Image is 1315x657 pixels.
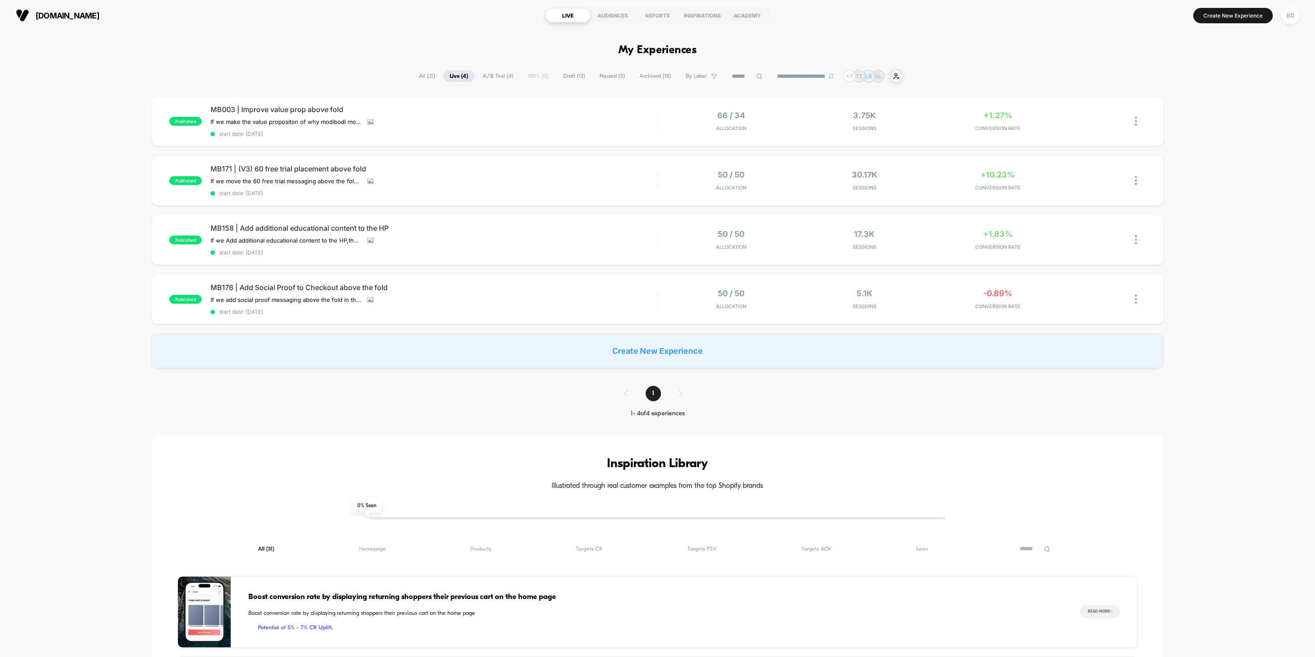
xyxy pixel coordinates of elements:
span: [DOMAIN_NAME] [36,11,99,20]
span: By Label [686,73,707,80]
div: ACADEMY [725,8,770,22]
div: AUDIENCES [590,8,635,22]
span: +1.27% [984,111,1012,120]
span: Allocation [716,244,746,250]
span: MB176 | Add Social Proof to Checkout above the fold [211,283,657,292]
span: +10.23% [981,170,1015,179]
span: 30.17k [852,170,877,179]
span: A/B Test ( 4 ) [476,70,520,82]
span: All [258,546,274,552]
span: Archived ( 18 ) [633,70,678,82]
span: Draft ( 12 ) [556,70,592,82]
span: Targets PSV [687,546,716,552]
button: Create New Experience [1193,8,1273,23]
div: 1 - 4 of 4 experiences [615,410,700,417]
span: start date: [DATE] [211,190,657,196]
span: Allocation [716,125,746,131]
img: close [1135,116,1137,126]
span: start date: [DATE] [211,309,657,315]
span: Paused ( 5 ) [593,70,632,82]
span: MB003 | Improve value prop above fold [211,105,657,114]
span: Targets CR [576,546,603,552]
div: Create New Experience [151,333,1164,368]
div: LIVE [545,8,590,22]
span: MB158 | Add additional educational content to the HP [211,224,657,232]
span: 3.75k [853,111,876,120]
span: start date: [DATE] [211,131,657,137]
span: Targets AOV [801,546,832,552]
img: Visually logo [16,9,29,22]
span: CONVERSION RATE [934,125,1062,131]
span: 1 [646,386,661,401]
div: INSPIRATIONS [680,8,725,22]
span: If we move the 60 free trial messaging above the fold for mobile,then conversions will increase,b... [211,178,361,185]
span: 66 / 34 [717,111,745,120]
span: 0 % Seen [352,499,381,512]
span: Seen [916,546,928,552]
span: published [169,117,202,126]
span: +1.83% [983,229,1013,239]
img: close [1135,235,1137,244]
span: 50 / 50 [718,170,745,179]
span: All ( 21 ) [412,70,442,82]
div: + 7 [843,70,856,83]
span: Homepage [359,546,386,552]
span: MB171 | (V3) 60 free trial placement above fold [211,164,657,173]
span: Boost conversion rate by displaying returning shoppers their previous cart on the home page [248,609,1062,618]
span: Boost conversion rate by displaying returning shoppers their previous cart on the home page [248,592,1062,603]
span: CONVERSION RATE [934,244,1062,250]
p: LR [865,73,872,80]
img: Boost conversion rate by displaying returning shoppers their previous cart on the home page [178,577,231,647]
h4: Illustrated through real customer examples from the top Shopify brands [178,482,1137,490]
span: 5.1k [857,289,872,298]
div: BD [1282,7,1299,24]
button: Read More> [1080,605,1120,618]
span: Sessions [800,125,929,131]
span: ( 31 ) [266,546,274,552]
div: REPORTS [635,8,680,22]
p: TT [856,73,863,80]
h1: My Experiences [618,44,697,57]
img: close [1135,176,1137,185]
span: published [169,236,202,244]
h3: Inspiration Library [178,457,1137,471]
span: Allocation [716,303,746,309]
span: If we Add additional educational content to the HP,then CTR will increase,because visitors are be... [211,237,361,244]
button: BD [1279,7,1302,25]
span: published [169,176,202,185]
span: If we make the value propositon of why modibodi more clear above the fold,then conversions will i... [211,118,361,125]
span: -0.89% [983,289,1012,298]
span: 17.3k [854,229,875,239]
span: Sessions [800,185,929,191]
button: [DOMAIN_NAME] [13,8,102,22]
span: Potential of 5% - 7% CR Uplift. [248,624,1062,632]
span: Allocation [716,185,746,191]
img: close [1135,294,1137,304]
span: published [169,295,202,304]
span: Sessions [800,303,929,309]
span: CONVERSION RATE [934,185,1062,191]
span: Sessions [800,244,929,250]
span: 50 / 50 [718,289,745,298]
img: end [828,73,834,79]
span: If we add social proof messaging above the fold in the checkout,then conversions will increase,be... [211,296,361,303]
span: Live ( 4 ) [443,70,475,82]
span: start date: [DATE] [211,249,657,256]
p: GL [875,73,882,80]
span: Products [470,546,491,552]
span: CONVERSION RATE [934,303,1062,309]
span: 50 / 50 [718,229,745,239]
